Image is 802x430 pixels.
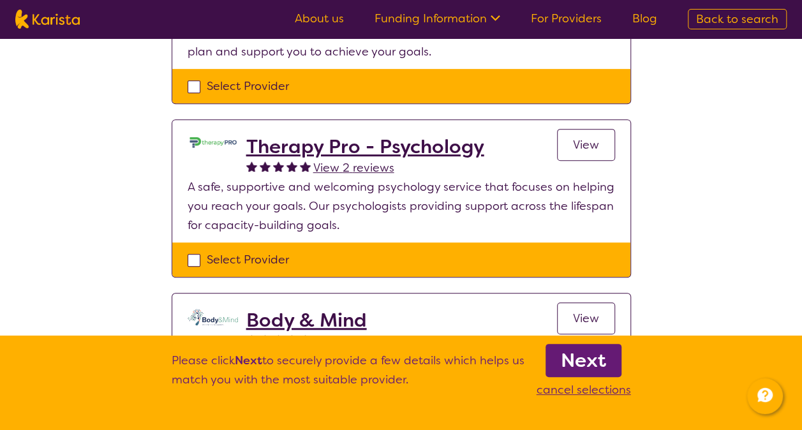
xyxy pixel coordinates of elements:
[313,160,394,175] span: View 2 reviews
[235,353,262,368] b: Next
[188,135,239,149] img: dzo1joyl8vpkomu9m2qk.jpg
[246,135,484,158] a: Therapy Pro - Psychology
[557,129,615,161] a: View
[273,161,284,172] img: fullstar
[246,161,257,172] img: fullstar
[246,334,257,345] img: fullstar
[546,344,621,377] a: Next
[15,10,80,29] img: Karista logo
[273,334,284,345] img: fullstar
[313,158,394,177] a: View 2 reviews
[573,137,599,152] span: View
[632,11,657,26] a: Blog
[188,309,239,325] img: qmpolprhjdhzpcuekzqg.svg
[300,161,311,172] img: fullstar
[537,380,631,399] p: cancel selections
[260,161,271,172] img: fullstar
[747,378,783,414] button: Channel Menu
[286,334,297,345] img: fullstar
[375,11,500,26] a: Funding Information
[300,334,311,345] img: fullstar
[295,11,344,26] a: About us
[573,311,599,326] span: View
[531,11,602,26] a: For Providers
[561,348,606,373] b: Next
[172,351,524,399] p: Please click to securely provide a few details which helps us match you with the most suitable pr...
[688,9,787,29] a: Back to search
[246,309,398,332] a: Body & Mind
[260,334,271,345] img: fullstar
[696,11,778,27] span: Back to search
[188,177,615,235] p: A safe, supportive and welcoming psychology service that focuses on helping you reach your goals....
[313,332,398,351] a: View 21 reviews
[313,334,398,349] span: View 21 reviews
[557,302,615,334] a: View
[286,161,297,172] img: fullstar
